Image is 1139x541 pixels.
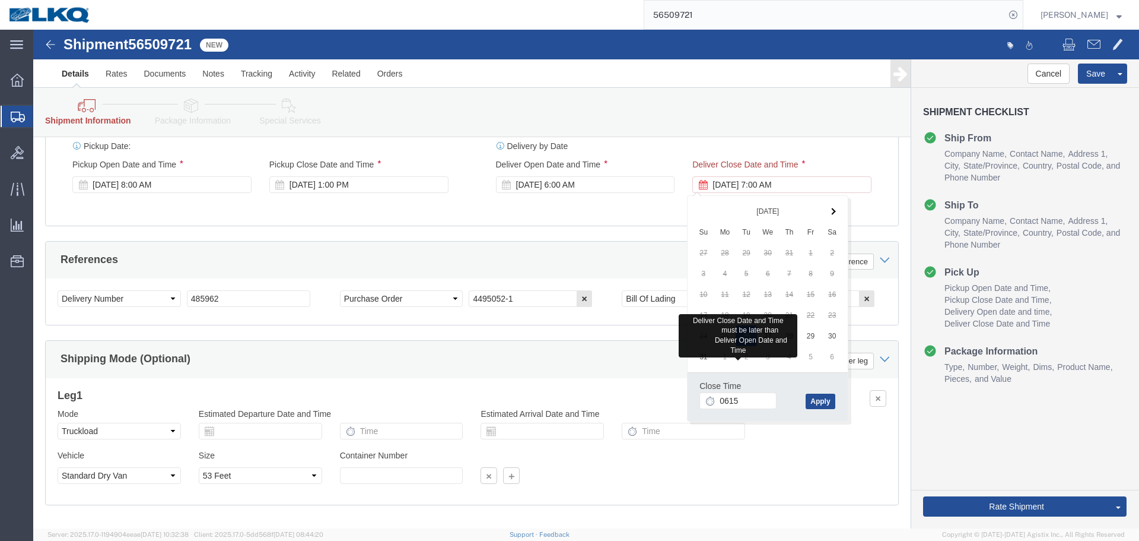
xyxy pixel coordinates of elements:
[141,531,189,538] span: [DATE] 10:32:38
[644,1,1005,29] input: Search for shipment number, reference number
[47,531,189,538] span: Server: 2025.17.0-1194904eeae
[33,30,1139,529] iframe: FS Legacy Container
[1041,8,1108,21] span: Rajasheker Reddy
[8,6,91,24] img: logo
[273,531,323,538] span: [DATE] 08:44:20
[942,530,1125,540] span: Copyright © [DATE]-[DATE] Agistix Inc., All Rights Reserved
[510,531,539,538] a: Support
[1040,8,1122,22] button: [PERSON_NAME]
[194,531,323,538] span: Client: 2025.17.0-5dd568f
[539,531,569,538] a: Feedback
